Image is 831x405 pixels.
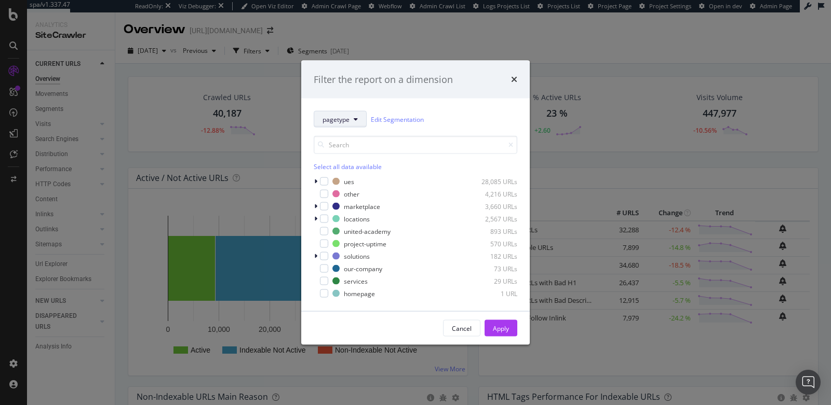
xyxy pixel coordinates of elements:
[466,227,517,235] div: 893 URLs
[344,276,368,285] div: services
[485,320,517,337] button: Apply
[466,189,517,198] div: 4,216 URLs
[344,189,359,198] div: other
[796,370,821,395] div: Open Intercom Messenger
[452,324,472,332] div: Cancel
[314,111,367,128] button: pagetype
[466,239,517,248] div: 570 URLs
[301,60,530,345] div: modal
[511,73,517,86] div: times
[443,320,480,337] button: Cancel
[466,252,517,260] div: 182 URLs
[344,227,391,235] div: united-academy
[314,162,517,171] div: Select all data available
[466,214,517,223] div: 2,567 URLs
[466,202,517,211] div: 3,660 URLs
[344,177,354,186] div: ues
[466,177,517,186] div: 28,085 URLs
[466,264,517,273] div: 73 URLs
[344,239,386,248] div: project-uptime
[344,214,370,223] div: locations
[493,324,509,332] div: Apply
[344,264,382,273] div: our-company
[314,136,517,154] input: Search
[344,202,380,211] div: marketplace
[466,276,517,285] div: 29 URLs
[344,289,375,298] div: homepage
[323,115,350,123] span: pagetype
[314,73,453,86] div: Filter the report on a dimension
[466,289,517,298] div: 1 URL
[344,252,370,260] div: solutions
[371,114,424,124] a: Edit Segmentation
